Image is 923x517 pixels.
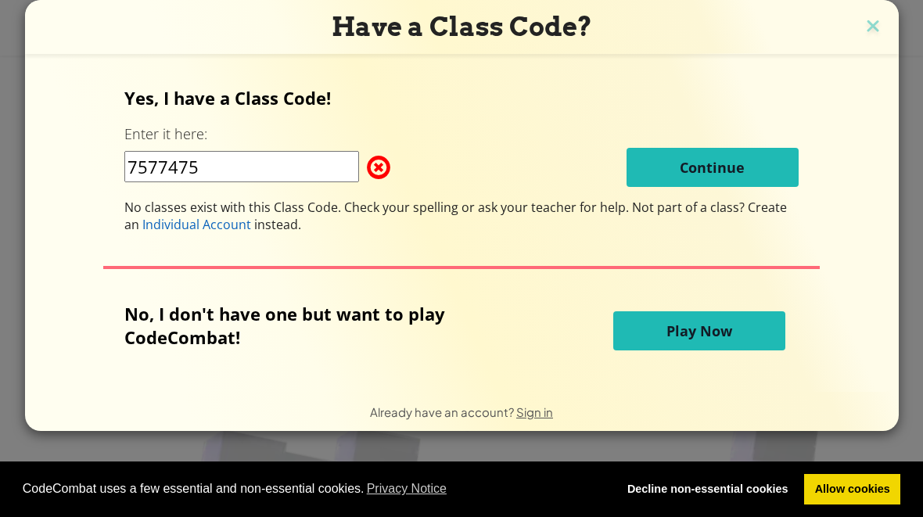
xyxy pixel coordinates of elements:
p: Yes, I have a Class Code! [124,86,799,110]
button: Play Now [613,311,785,350]
p: No, I don't have one but want to play CodeCombat! [124,302,522,349]
a: allow cookies [804,474,900,505]
span: Not part of a class? Create an [124,199,787,233]
span: Have a Class Code? [332,11,592,42]
a: learn more about cookies [365,477,450,501]
a: Sign in [516,404,553,419]
label: Enter it here: [124,124,207,144]
button: Continue [627,148,799,187]
a: deny cookies [616,474,799,505]
span: Individual Account [142,216,251,233]
span: Continue [680,158,745,177]
span: Play Now [666,321,732,340]
span: Already have an account? [370,404,516,419]
span: No classes exist with this Class Code. Check your spelling or ask your teacher for help. [124,199,632,216]
span: CodeCombat uses a few essential and non-essential cookies. [23,477,605,501]
img: close icon [863,16,883,39]
span: instead. [251,216,301,233]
